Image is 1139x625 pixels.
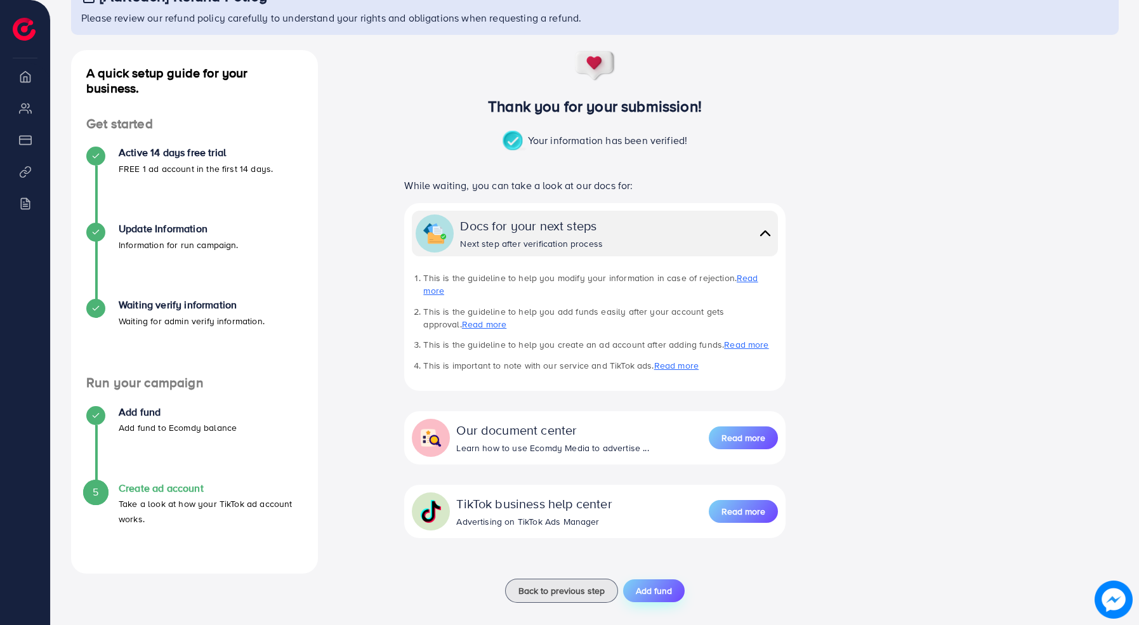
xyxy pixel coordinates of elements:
[623,579,685,602] button: Add fund
[119,313,265,329] p: Waiting for admin verify information.
[709,425,778,451] a: Read more
[460,237,603,250] div: Next step after verification process
[119,161,273,176] p: FREE 1 ad account in the first 14 days.
[456,494,612,513] div: TikTok business help center
[71,482,318,558] li: Create ad account
[709,500,778,523] button: Read more
[456,442,649,454] div: Learn how to use Ecomdy Media to advertise ...
[721,431,765,444] span: Read more
[654,359,699,372] a: Read more
[71,147,318,223] li: Active 14 days free trial
[709,426,778,449] button: Read more
[462,318,506,331] a: Read more
[419,426,442,449] img: collapse
[756,224,774,242] img: collapse
[71,406,318,482] li: Add fund
[423,305,777,331] li: This is the guideline to help you add funds easily after your account gets approval.
[721,505,765,518] span: Read more
[119,299,265,311] h4: Waiting verify information
[71,223,318,299] li: Update Information
[404,178,785,193] p: While waiting, you can take a look at our docs for:
[423,222,446,245] img: collapse
[71,375,318,391] h4: Run your campaign
[724,338,768,351] a: Read more
[119,482,303,494] h4: Create ad account
[503,131,688,152] p: Your information has been verified!
[71,116,318,132] h4: Get started
[423,338,777,351] li: This is the guideline to help you create an ad account after adding funds.
[119,420,237,435] p: Add fund to Ecomdy balance
[119,406,237,418] h4: Add fund
[119,237,239,253] p: Information for run campaign.
[13,18,36,41] img: logo
[505,579,618,603] button: Back to previous step
[503,131,528,152] img: success
[71,65,318,96] h4: A quick setup guide for your business.
[456,421,649,439] div: Our document center
[423,272,777,298] li: This is the guideline to help you modify your information in case of rejection.
[119,496,303,527] p: Take a look at how your TikTok ad account works.
[423,359,777,372] li: This is important to note with our service and TikTok ads.
[119,223,239,235] h4: Update Information
[518,584,605,597] span: Back to previous step
[574,50,616,82] img: success
[460,216,603,235] div: Docs for your next steps
[636,584,672,597] span: Add fund
[119,147,273,159] h4: Active 14 days free trial
[423,272,758,297] a: Read more
[93,485,98,499] span: 5
[709,499,778,524] a: Read more
[456,515,612,528] div: Advertising on TikTok Ads Manager
[383,97,807,115] h3: Thank you for your submission!
[1095,581,1133,619] img: image
[81,10,1111,25] p: Please review our refund policy carefully to understand your rights and obligations when requesti...
[419,500,442,523] img: collapse
[71,299,318,375] li: Waiting verify information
